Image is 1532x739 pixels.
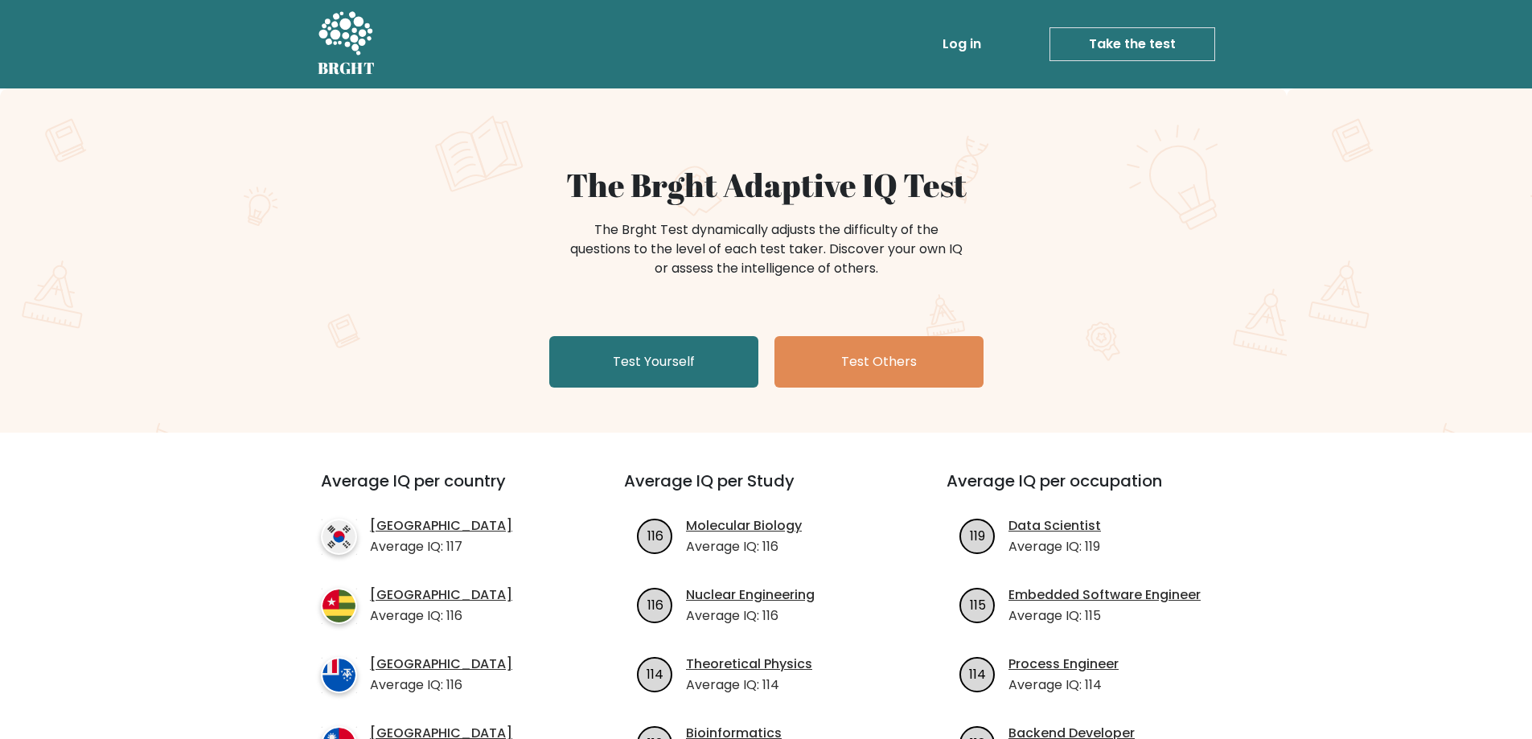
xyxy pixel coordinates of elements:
[1049,27,1215,61] a: Take the test
[686,516,802,536] a: Molecular Biology
[686,675,812,695] p: Average IQ: 114
[1008,606,1201,626] p: Average IQ: 115
[647,595,663,614] text: 116
[936,28,988,60] a: Log in
[686,655,812,674] a: Theoretical Physics
[1008,675,1119,695] p: Average IQ: 114
[1008,655,1119,674] a: Process Engineer
[318,6,376,82] a: BRGHT
[686,585,815,605] a: Nuclear Engineering
[624,471,908,510] h3: Average IQ per Study
[321,588,357,624] img: country
[374,166,1159,204] h1: The Brght Adaptive IQ Test
[321,519,357,555] img: country
[1008,585,1201,605] a: Embedded Software Engineer
[647,526,663,544] text: 116
[370,675,512,695] p: Average IQ: 116
[565,220,967,278] div: The Brght Test dynamically adjusts the difficulty of the questions to the level of each test take...
[549,336,758,388] a: Test Yourself
[647,664,663,683] text: 114
[969,664,986,683] text: 114
[370,655,512,674] a: [GEOGRAPHIC_DATA]
[1008,537,1101,556] p: Average IQ: 119
[318,59,376,78] h5: BRGHT
[1008,516,1101,536] a: Data Scientist
[947,471,1230,510] h3: Average IQ per occupation
[370,516,512,536] a: [GEOGRAPHIC_DATA]
[686,606,815,626] p: Average IQ: 116
[970,595,986,614] text: 115
[774,336,984,388] a: Test Others
[370,606,512,626] p: Average IQ: 116
[321,657,357,693] img: country
[686,537,802,556] p: Average IQ: 116
[370,585,512,605] a: [GEOGRAPHIC_DATA]
[321,471,566,510] h3: Average IQ per country
[970,526,985,544] text: 119
[370,537,512,556] p: Average IQ: 117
